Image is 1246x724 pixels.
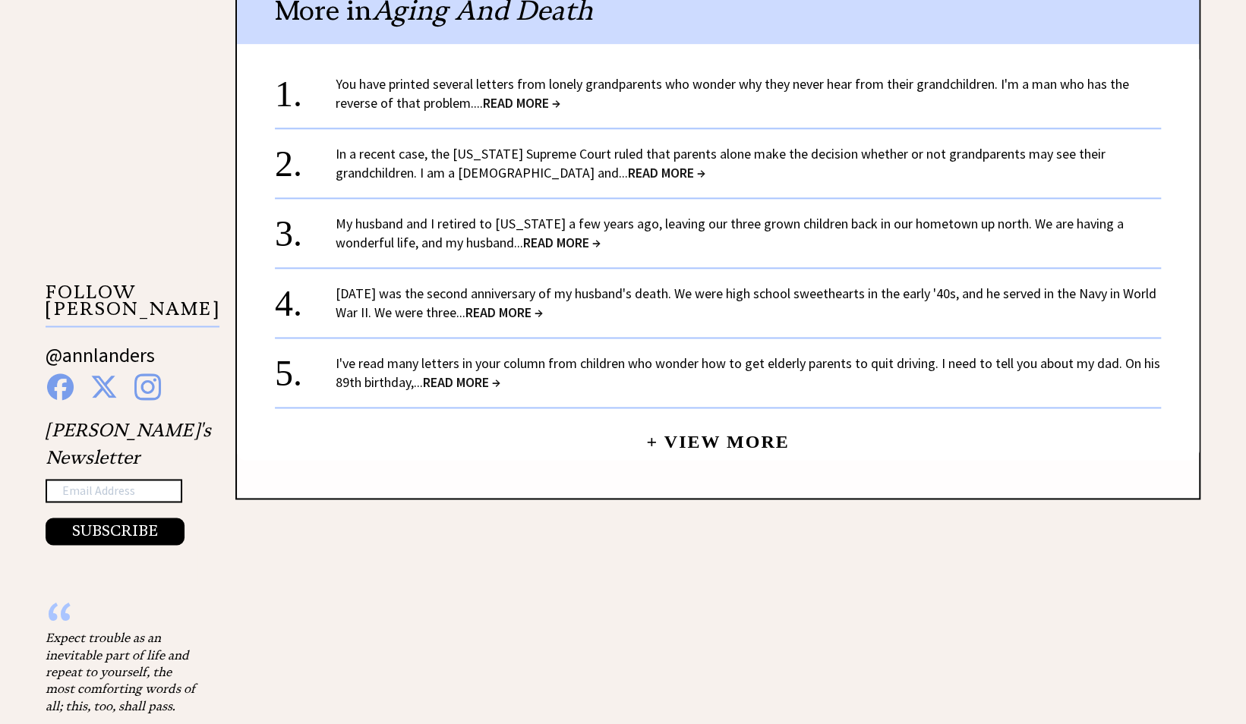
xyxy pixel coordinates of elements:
a: I've read many letters in your column from children who wonder how to get elderly parents to quit... [336,354,1160,391]
div: [PERSON_NAME]'s Newsletter [46,417,211,546]
a: @annlanders [46,342,155,382]
input: Email Address [46,479,182,503]
div: 2. [275,144,336,172]
span: READ MORE → [523,234,601,251]
a: [DATE] was the second anniversary of my husband's death. We were high school sweethearts in the e... [336,285,1156,321]
div: 1. [275,74,336,102]
span: READ MORE → [483,94,560,112]
p: FOLLOW [PERSON_NAME] [46,284,219,327]
div: 4. [275,284,336,312]
button: SUBSCRIBE [46,518,185,545]
div: Expect trouble as an inevitable part of life and repeat to yourself, the most comforting words of... [46,628,197,713]
a: In a recent case, the [US_STATE] Supreme Court ruled that parents alone make the decision whether... [336,145,1106,181]
a: My husband and I retired to [US_STATE] a few years ago, leaving our three grown children back in ... [336,215,1124,251]
div: 3. [275,214,336,242]
span: READ MORE → [628,164,705,181]
img: x%20blue.png [90,373,118,400]
span: READ MORE → [465,304,543,321]
div: “ [46,613,197,628]
img: facebook%20blue.png [47,373,74,400]
span: READ MORE → [423,373,500,391]
div: 5. [275,354,336,382]
a: + View More [646,419,789,452]
img: instagram%20blue.png [134,373,161,400]
a: You have printed several letters from lonely grandparents who wonder why they never hear from the... [336,75,1129,112]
